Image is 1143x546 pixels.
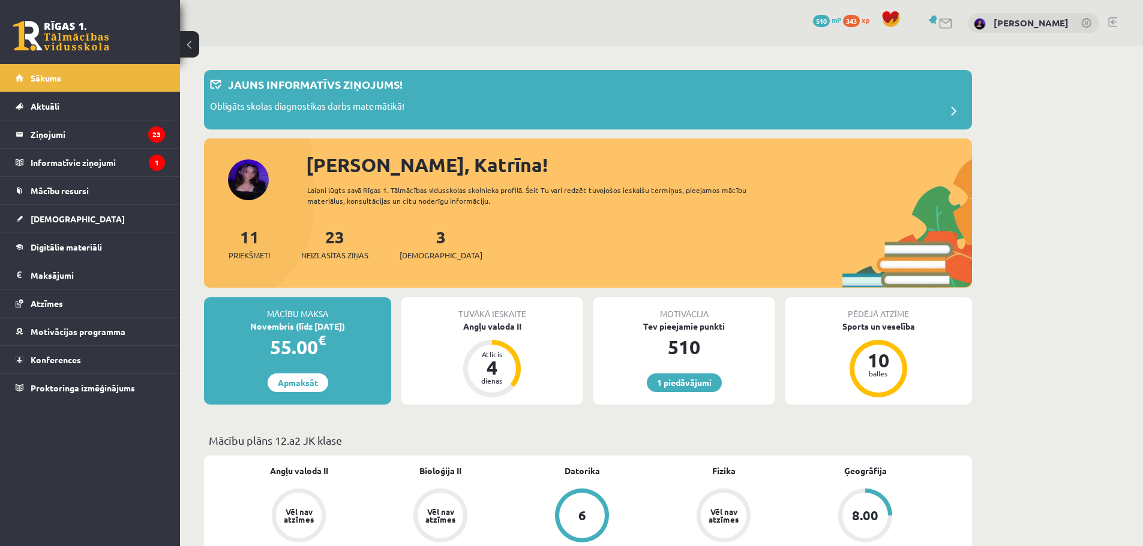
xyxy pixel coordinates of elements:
[419,464,461,477] a: Bioloģija II
[653,488,794,545] a: Vēl nav atzīmes
[318,331,326,349] span: €
[860,351,896,370] div: 10
[228,76,403,92] p: Jauns informatīvs ziņojums!
[13,21,109,51] a: Rīgas 1. Tālmācības vidusskola
[401,320,583,333] div: Angļu valoda II
[301,249,368,261] span: Neizlasītās ziņas
[474,351,510,358] div: Atlicis
[843,15,875,25] a: 343 xp
[210,99,404,116] p: Obligāts skolas diagnostikas darbs matemātikā!
[707,508,740,523] div: Vēl nav atzīmes
[832,15,841,25] span: mP
[282,508,316,523] div: Vēl nav atzīmes
[16,64,165,92] a: Sākums
[16,346,165,373] a: Konferences
[210,76,966,123] a: Jauns informatīvs ziņojums! Obligāts skolas diagnostikas darbs matemātikā!
[813,15,841,25] a: 510 mP
[370,488,511,545] a: Vēl nav atzīmes
[474,377,510,384] div: dienas
[785,320,972,399] a: Sports un veselība 10 balles
[270,464,328,477] a: Angļu valoda II
[593,297,775,320] div: Motivācija
[844,464,887,477] a: Ģeogrāfija
[229,226,270,261] a: 11Priekšmeti
[31,242,102,252] span: Digitālie materiāli
[16,374,165,402] a: Proktoringa izmēģinājums
[31,326,125,337] span: Motivācijas programma
[511,488,653,545] a: 6
[31,149,165,176] legend: Informatīvie ziņojumi
[593,320,775,333] div: Tev pieejamie punkti
[306,150,972,179] div: [PERSON_NAME], Katrīna!
[209,432,967,448] p: Mācību plāns 12.a2 JK klase
[16,261,165,289] a: Maksājumi
[16,92,165,120] a: Aktuāli
[16,205,165,233] a: [DEMOGRAPHIC_DATA]
[301,226,368,261] a: 23Neizlasītās ziņas
[204,333,391,361] div: 55.00
[31,382,135,393] span: Proktoringa izmēģinājums
[862,15,869,25] span: xp
[229,249,270,261] span: Priekšmeti
[785,297,972,320] div: Pēdējā atzīme
[204,320,391,333] div: Novembris (līdz [DATE])
[401,297,583,320] div: Tuvākā ieskaite
[31,213,125,224] span: [DEMOGRAPHIC_DATA]
[228,488,370,545] a: Vēl nav atzīmes
[149,155,165,171] i: 1
[400,226,482,261] a: 3[DEMOGRAPHIC_DATA]
[400,249,482,261] span: [DEMOGRAPHIC_DATA]
[31,261,165,289] legend: Maksājumi
[16,318,165,345] a: Motivācijas programma
[852,509,878,522] div: 8.00
[307,185,768,206] div: Laipni lūgts savā Rīgas 1. Tālmācības vidusskolas skolnieka profilā. Šeit Tu vari redzēt tuvojošo...
[31,120,165,148] legend: Ziņojumi
[31,354,81,365] span: Konferences
[268,373,328,392] a: Apmaksāt
[974,18,986,30] img: Katrīna Meteļica
[578,509,586,522] div: 6
[31,298,63,309] span: Atzīmes
[860,370,896,377] div: balles
[712,464,736,477] a: Fizika
[474,358,510,377] div: 4
[424,508,457,523] div: Vēl nav atzīmes
[994,17,1069,29] a: [PERSON_NAME]
[16,120,165,148] a: Ziņojumi23
[16,233,165,261] a: Digitālie materiāli
[31,101,59,111] span: Aktuāli
[794,488,936,545] a: 8.00
[16,177,165,204] a: Mācību resursi
[813,15,830,27] span: 510
[16,289,165,317] a: Atzīmes
[16,149,165,176] a: Informatīvie ziņojumi1
[565,464,600,477] a: Datorika
[31,185,89,196] span: Mācību resursi
[785,320,972,333] div: Sports un veselība
[401,320,583,399] a: Angļu valoda II Atlicis 4 dienas
[31,73,61,83] span: Sākums
[148,126,165,143] i: 23
[647,373,722,392] a: 1 piedāvājumi
[204,297,391,320] div: Mācību maksa
[843,15,860,27] span: 343
[593,333,775,361] div: 510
